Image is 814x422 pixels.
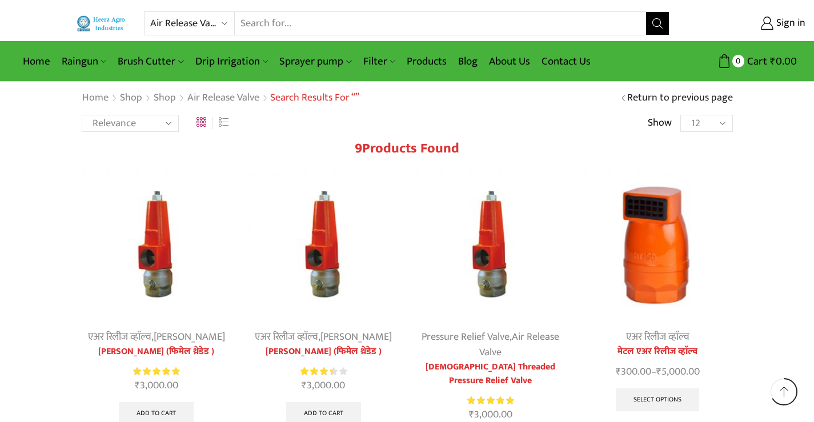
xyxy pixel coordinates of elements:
button: Search button [646,12,669,35]
a: एअर रिलीज व्हाॅल्व [626,328,689,345]
input: Search for... [235,12,647,35]
a: Select options for “मेटल एअर रिलीज व्हाॅल्व” [616,388,699,411]
div: , [248,329,399,345]
span: Rated out of 5 [467,395,514,407]
span: Rated out of 5 [133,365,179,377]
a: Sign in [687,13,805,34]
a: Brush Cutter [112,48,189,75]
nav: Breadcrumb [82,91,359,106]
a: Products [401,48,452,75]
a: Contact Us [536,48,596,75]
img: Female threaded pressure relief valve [416,171,566,321]
span: ₹ [302,377,307,394]
a: Shop [153,91,177,106]
a: Return to previous page [627,91,733,106]
span: Sign in [773,16,805,31]
a: एअर रिलीज व्हाॅल्व [88,328,151,345]
bdi: 3,000.00 [302,377,345,394]
a: Sprayer pump [274,48,357,75]
span: ₹ [770,53,776,70]
span: Products found [362,137,459,160]
span: 9 [355,137,362,160]
span: ₹ [135,377,140,394]
span: – [583,364,733,380]
a: [DEMOGRAPHIC_DATA] Threaded Pressure Relief Valve [416,360,566,388]
a: Drip Irrigation [190,48,274,75]
span: ₹ [656,363,661,380]
span: Cart [744,54,767,69]
a: [PERSON_NAME] [154,328,225,345]
select: Shop order [82,115,179,132]
bdi: 5,000.00 [656,363,700,380]
img: pressure relief valve [82,171,232,321]
bdi: 300.00 [616,363,651,380]
div: Rated 5.00 out of 5 [467,395,514,407]
a: Filter [358,48,401,75]
a: [PERSON_NAME] (फिमेल थ्रेडेड ) [82,345,232,359]
a: Pressure Relief Valve [422,328,510,345]
a: [PERSON_NAME] (फिमेल थ्रेडेड ) [248,345,399,359]
div: Rated 5.00 out of 5 [133,365,179,377]
img: Metal Air Release Valve [583,171,733,321]
bdi: 3,000.00 [135,377,178,394]
a: [PERSON_NAME] [320,328,392,345]
a: About Us [483,48,536,75]
h1: Search results for “” [270,92,359,105]
div: Rated 3.50 out of 5 [300,365,347,377]
a: एअर रिलीज व्हाॅल्व [255,328,318,345]
span: Rated out of 5 [300,365,333,377]
a: Air Release Valve [187,91,260,106]
span: 0 [732,55,744,67]
span: Show [648,116,672,131]
a: Shop [119,91,143,106]
a: Blog [452,48,483,75]
div: , [416,329,566,360]
bdi: 0.00 [770,53,797,70]
div: , [82,329,232,345]
span: ₹ [616,363,621,380]
a: Raingun [56,48,112,75]
a: 0 Cart ₹0.00 [681,51,797,72]
a: Air Release Valve [479,328,559,361]
a: Home [82,91,109,106]
a: Home [17,48,56,75]
img: pressure relief valve [248,171,399,321]
a: मेटल एअर रिलीज व्हाॅल्व [583,345,733,359]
